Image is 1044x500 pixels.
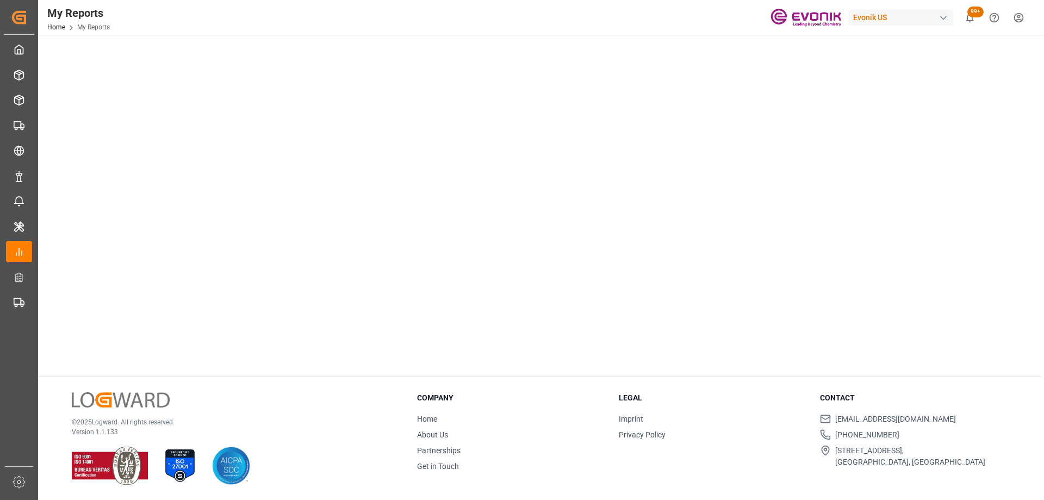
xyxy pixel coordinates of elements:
[849,10,953,26] div: Evonik US
[417,446,461,455] a: Partnerships
[619,415,643,423] a: Imprint
[958,5,982,30] button: show 100 new notifications
[72,392,170,408] img: Logward Logo
[417,430,448,439] a: About Us
[967,7,984,17] span: 99+
[849,7,958,28] button: Evonik US
[835,429,899,441] span: [PHONE_NUMBER]
[72,427,390,437] p: Version 1.1.133
[417,415,437,423] a: Home
[835,413,956,425] span: [EMAIL_ADDRESS][DOMAIN_NAME]
[47,5,110,21] div: My Reports
[72,417,390,427] p: © 2025 Logward. All rights reserved.
[161,447,199,485] img: ISO 27001 Certification
[619,430,666,439] a: Privacy Policy
[835,445,985,468] span: [STREET_ADDRESS], [GEOGRAPHIC_DATA], [GEOGRAPHIC_DATA]
[417,392,605,404] h3: Company
[47,23,65,31] a: Home
[820,392,1008,404] h3: Contact
[770,8,841,27] img: Evonik-brand-mark-Deep-Purple-RGB.jpeg_1700498283.jpeg
[212,447,250,485] img: AICPA SOC
[982,5,1006,30] button: Help Center
[619,392,807,404] h3: Legal
[417,462,459,471] a: Get in Touch
[72,447,148,485] img: ISO 9001 & ISO 14001 Certification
